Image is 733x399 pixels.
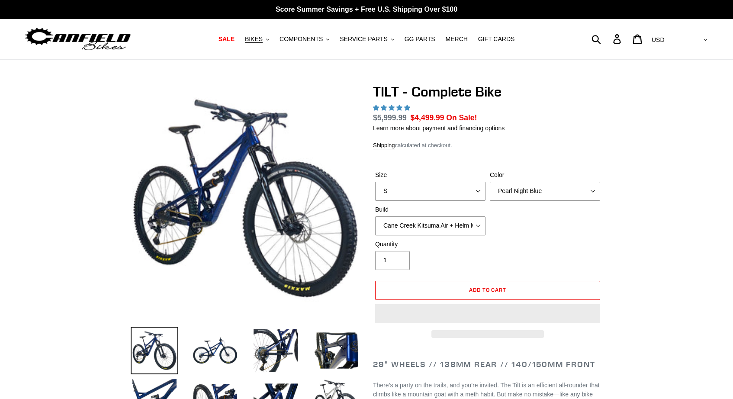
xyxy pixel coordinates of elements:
span: BIKES [245,35,263,43]
span: COMPONENTS [280,35,323,43]
h1: TILT - Complete Bike [373,84,602,100]
label: Quantity [375,240,485,249]
button: BIKES [241,33,273,45]
span: GG PARTS [405,35,435,43]
s: $5,999.99 [373,113,407,122]
span: Add to cart [469,286,507,293]
img: Load image into Gallery viewer, TILT - Complete Bike [312,327,360,374]
a: MERCH [441,33,472,45]
span: SERVICE PARTS [340,35,387,43]
a: Shipping [373,142,395,149]
img: Canfield Bikes [24,26,132,53]
span: $4,499.99 [411,113,444,122]
button: SERVICE PARTS [335,33,398,45]
input: Search [596,29,618,48]
img: Load image into Gallery viewer, TILT - Complete Bike [131,327,178,374]
label: Color [490,171,600,180]
a: SALE [214,33,239,45]
span: MERCH [446,35,468,43]
a: Learn more about payment and financing options [373,125,505,132]
div: calculated at checkout. [373,141,602,150]
a: GG PARTS [400,33,440,45]
span: GIFT CARDS [478,35,515,43]
button: COMPONENTS [275,33,334,45]
img: Load image into Gallery viewer, TILT - Complete Bike [191,327,239,374]
img: Load image into Gallery viewer, TILT - Complete Bike [252,327,299,374]
span: SALE [219,35,235,43]
a: GIFT CARDS [474,33,519,45]
span: On Sale! [446,112,477,123]
img: TILT - Complete Bike [132,85,358,311]
h2: 29" Wheels // 138mm Rear // 140/150mm Front [373,360,602,369]
span: 5.00 stars [373,104,412,111]
button: Add to cart [375,281,600,300]
label: Build [375,205,485,214]
label: Size [375,171,485,180]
